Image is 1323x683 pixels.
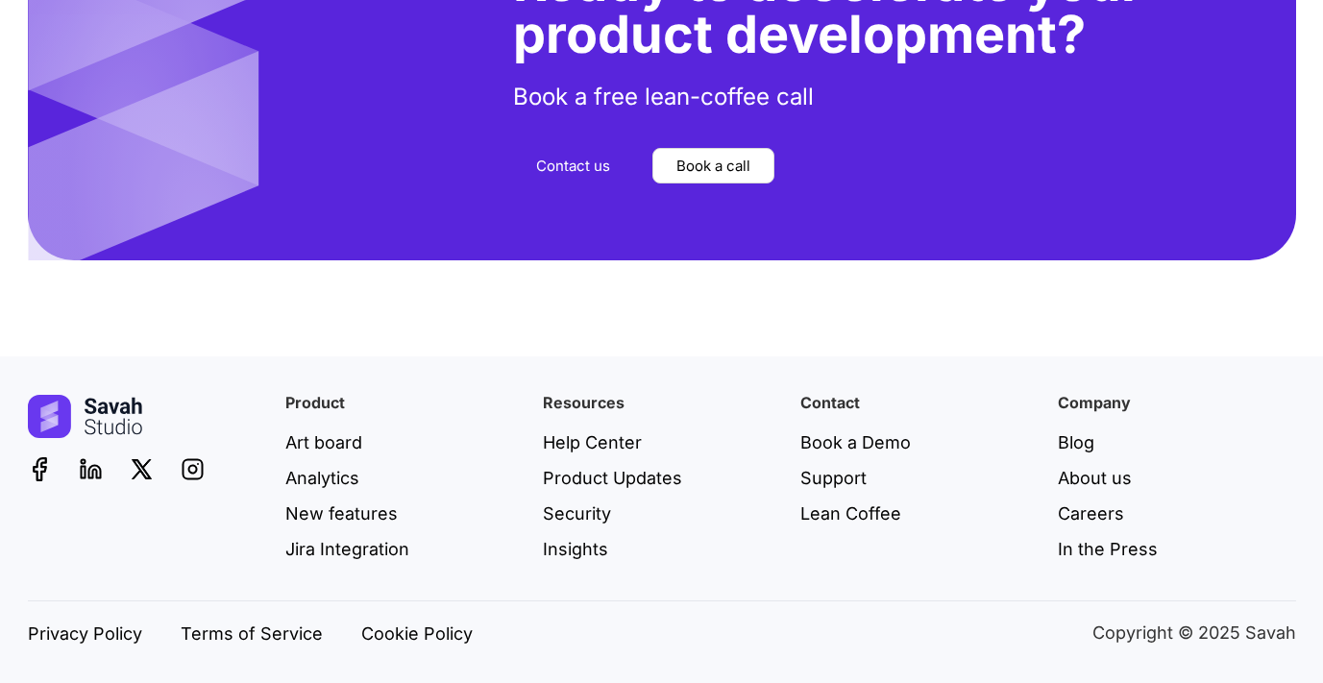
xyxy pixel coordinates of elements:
a: Analytics [285,465,524,491]
span: About us [1058,465,1132,491]
span: Jira Integration [285,536,409,562]
span: New features [285,500,398,526]
h4: Contact [800,395,1039,410]
a: About us [1058,465,1296,491]
a: Contact us [513,149,633,183]
a: Careers [1058,500,1296,526]
a: Support [800,465,1039,491]
a: Art board [285,429,524,455]
span: In the Press [1058,536,1158,562]
span: Blog [1058,429,1094,455]
a: Security [543,500,781,526]
a: Terms of Service [181,621,323,646]
a: Book a call [652,148,774,183]
a: Product Updates [543,465,781,491]
span: Security [543,500,611,526]
a: Insights [543,536,781,562]
a: Lean Coffee [800,500,1039,526]
h4: Product [285,395,524,410]
span: Insights [543,536,608,562]
span: Help Center [543,429,642,455]
span: Book a Demo [800,429,911,455]
span: Contact us [536,159,610,173]
a: In the Press [1058,536,1296,562]
p: Book a free lean-coffee call [513,80,1276,114]
span: Support [800,465,867,491]
h4: Company [1058,395,1296,410]
h4: Resources [543,395,781,410]
a: Help Center [543,429,781,455]
span: Careers [1058,500,1124,526]
span: Cookie Policy [361,621,473,646]
a: Blog [1058,429,1296,455]
span: Analytics [285,465,359,491]
a: Book a Demo [800,429,1039,455]
a: Privacy Policy [28,621,142,646]
span: Art board [285,429,362,455]
span: Lean Coffee [800,500,901,526]
span: Product Updates [543,465,682,491]
span: Book a call [676,159,750,173]
a: New features [285,500,524,526]
p: Copyright © 2025 Savah [1092,624,1296,642]
a: Jira Integration [285,536,524,562]
iframe: Chat Widget [1227,591,1323,683]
